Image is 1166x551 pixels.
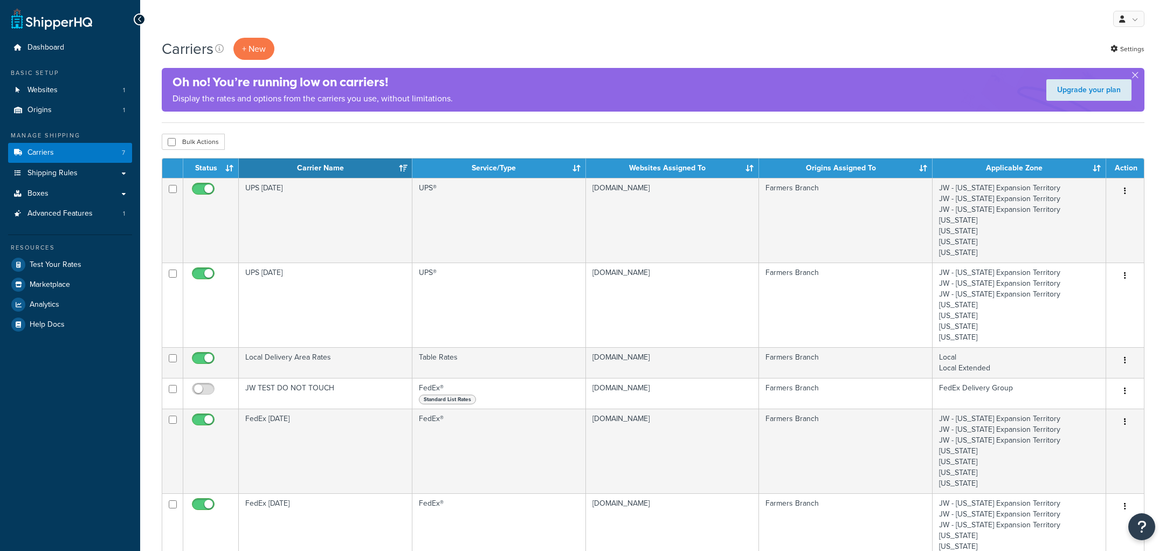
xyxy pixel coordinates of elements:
td: Farmers Branch [759,263,933,347]
span: Test Your Rates [30,260,81,270]
td: FedEx® [412,409,586,493]
td: FedEx [DATE] [239,409,412,493]
h1: Carriers [162,38,213,59]
td: Farmers Branch [759,178,933,263]
th: Origins Assigned To: activate to sort column ascending [759,159,933,178]
span: Origins [27,106,52,115]
td: [DOMAIN_NAME] [586,178,760,263]
span: 1 [123,106,125,115]
td: Farmers Branch [759,347,933,378]
span: Dashboard [27,43,64,52]
a: Advanced Features 1 [8,204,132,224]
td: JW - [US_STATE] Expansion Territory JW - [US_STATE] Expansion Territory JW - [US_STATE] Expansion... [933,178,1106,263]
span: Standard List Rates [419,395,476,404]
td: UPS® [412,263,586,347]
div: Manage Shipping [8,131,132,140]
a: Analytics [8,295,132,314]
a: Upgrade your plan [1046,79,1131,101]
td: [DOMAIN_NAME] [586,378,760,409]
a: Shipping Rules [8,163,132,183]
button: + New [233,38,274,60]
div: Resources [8,243,132,252]
li: Carriers [8,143,132,163]
td: FedEx Delivery Group [933,378,1106,409]
span: 1 [123,209,125,218]
td: Farmers Branch [759,378,933,409]
td: UPS [DATE] [239,263,412,347]
td: UPS® [412,178,586,263]
a: Help Docs [8,315,132,334]
a: Test Your Rates [8,255,132,274]
td: [DOMAIN_NAME] [586,409,760,493]
th: Applicable Zone: activate to sort column ascending [933,159,1106,178]
li: Websites [8,80,132,100]
td: [DOMAIN_NAME] [586,263,760,347]
td: FedEx® [412,378,586,409]
span: 7 [122,148,125,157]
td: Local Delivery Area Rates [239,347,412,378]
a: Origins 1 [8,100,132,120]
th: Carrier Name: activate to sort column ascending [239,159,412,178]
li: Advanced Features [8,204,132,224]
li: Origins [8,100,132,120]
td: JW - [US_STATE] Expansion Territory JW - [US_STATE] Expansion Territory JW - [US_STATE] Expansion... [933,409,1106,493]
span: Carriers [27,148,54,157]
a: Dashboard [8,38,132,58]
td: JW TEST DO NOT TOUCH [239,378,412,409]
a: Marketplace [8,275,132,294]
a: Boxes [8,184,132,204]
td: Farmers Branch [759,409,933,493]
td: Table Rates [412,347,586,378]
div: Basic Setup [8,68,132,78]
span: Advanced Features [27,209,93,218]
span: Marketplace [30,280,70,290]
button: Open Resource Center [1128,513,1155,540]
a: Websites 1 [8,80,132,100]
span: Boxes [27,189,49,198]
span: Shipping Rules [27,169,78,178]
td: Local Local Extended [933,347,1106,378]
th: Status: activate to sort column ascending [183,159,239,178]
span: 1 [123,86,125,95]
th: Action [1106,159,1144,178]
th: Websites Assigned To: activate to sort column ascending [586,159,760,178]
p: Display the rates and options from the carriers you use, without limitations. [173,91,453,106]
a: ShipperHQ Home [11,8,92,30]
h4: Oh no! You’re running low on carriers! [173,73,453,91]
span: Analytics [30,300,59,309]
span: Help Docs [30,320,65,329]
td: JW - [US_STATE] Expansion Territory JW - [US_STATE] Expansion Territory JW - [US_STATE] Expansion... [933,263,1106,347]
span: Websites [27,86,58,95]
a: Settings [1110,42,1144,57]
a: Carriers 7 [8,143,132,163]
th: Service/Type: activate to sort column ascending [412,159,586,178]
td: UPS [DATE] [239,178,412,263]
button: Bulk Actions [162,134,225,150]
td: [DOMAIN_NAME] [586,347,760,378]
